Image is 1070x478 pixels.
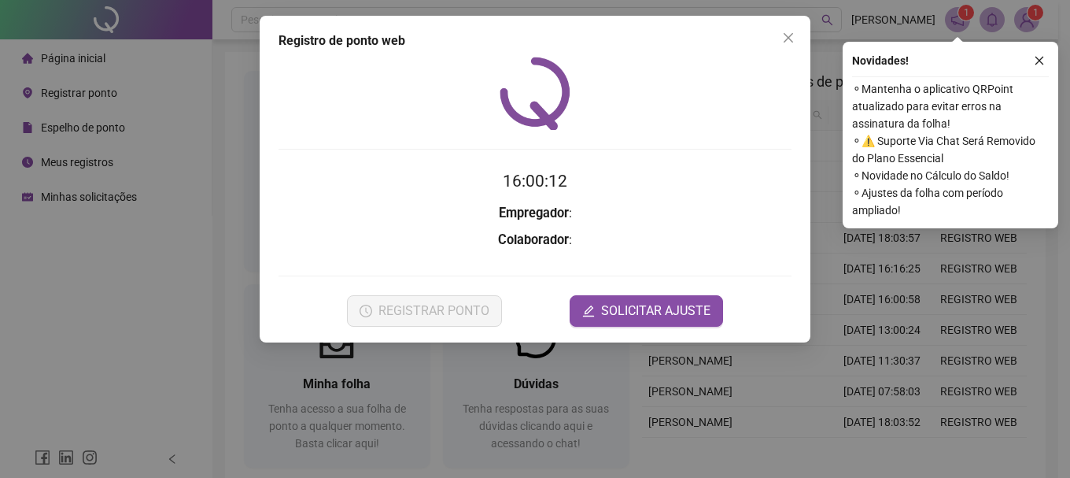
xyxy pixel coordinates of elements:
[852,52,909,69] span: Novidades !
[500,57,570,130] img: QRPoint
[498,232,569,247] strong: Colaborador
[499,206,569,220] strong: Empregador
[503,172,567,191] time: 16:00:12
[601,302,710,321] span: SOLICITAR AJUSTE
[776,25,801,50] button: Close
[852,132,1049,167] span: ⚬ ⚠️ Suporte Via Chat Será Removido do Plano Essencial
[852,167,1049,184] span: ⚬ Novidade no Cálculo do Saldo!
[1034,55,1045,66] span: close
[782,31,795,44] span: close
[852,184,1049,219] span: ⚬ Ajustes da folha com período ampliado!
[347,295,502,327] button: REGISTRAR PONTO
[852,80,1049,132] span: ⚬ Mantenha o aplicativo QRPoint atualizado para evitar erros na assinatura da folha!
[582,305,595,317] span: edit
[570,295,723,327] button: editSOLICITAR AJUSTE
[279,31,791,50] div: Registro de ponto web
[279,203,791,224] h3: :
[279,230,791,250] h3: :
